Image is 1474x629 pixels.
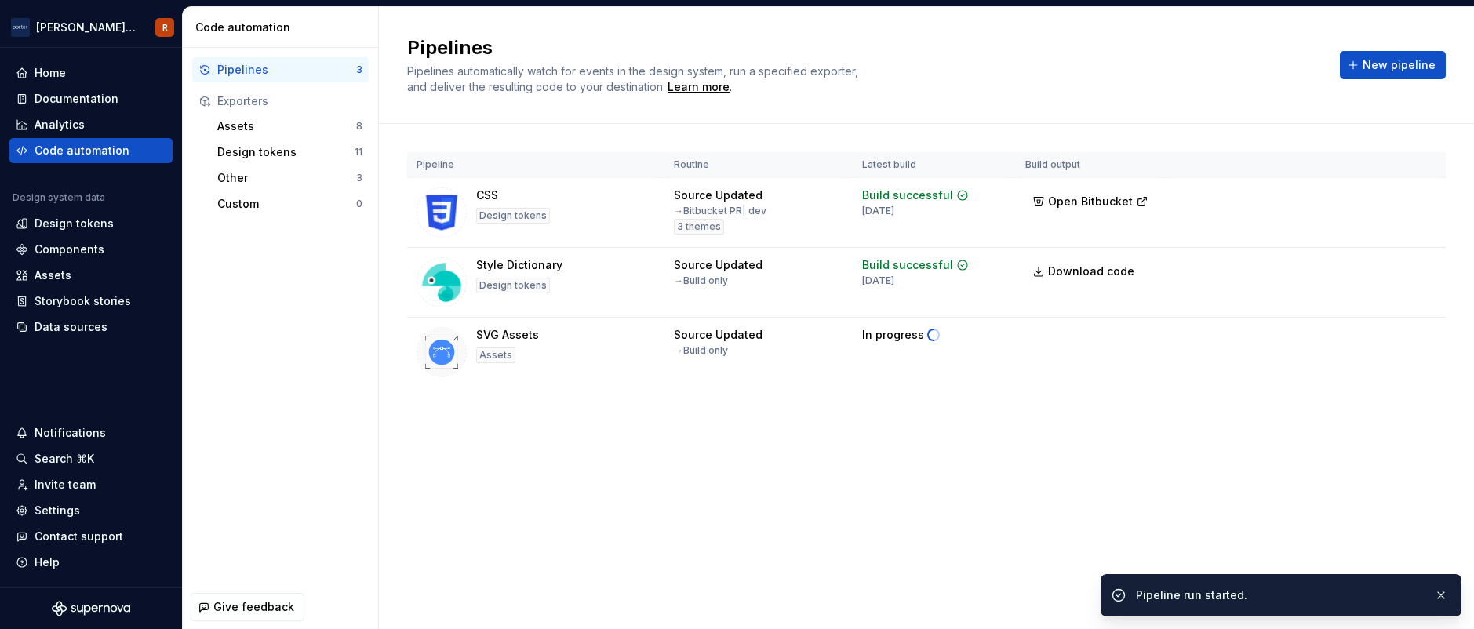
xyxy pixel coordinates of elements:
[9,86,173,111] a: Documentation
[9,289,173,314] a: Storybook stories
[35,554,60,570] div: Help
[35,117,85,133] div: Analytics
[1025,197,1156,210] a: Open Bitbucket
[862,275,894,287] div: [DATE]
[674,327,762,343] div: Source Updated
[217,170,356,186] div: Other
[217,118,356,134] div: Assets
[862,257,953,273] div: Build successful
[356,198,362,210] div: 0
[9,420,173,445] button: Notifications
[862,205,894,217] div: [DATE]
[9,112,173,137] a: Analytics
[1025,187,1156,216] button: Open Bitbucket
[1136,587,1421,603] div: Pipeline run started.
[52,601,130,616] svg: Supernova Logo
[211,165,369,191] button: Other3
[35,451,94,467] div: Search ⌘K
[35,216,114,231] div: Design tokens
[3,10,179,44] button: [PERSON_NAME] AirlinesR
[1048,264,1134,279] span: Download code
[9,138,173,163] a: Code automation
[664,152,853,178] th: Routine
[742,205,746,216] span: |
[356,172,362,184] div: 3
[674,205,766,217] div: → Bitbucket PR dev
[211,140,369,165] button: Design tokens11
[674,275,728,287] div: → Build only
[217,62,356,78] div: Pipelines
[853,152,1016,178] th: Latest build
[191,593,304,621] button: Give feedback
[9,550,173,575] button: Help
[407,35,1321,60] h2: Pipelines
[356,64,362,76] div: 3
[217,144,355,160] div: Design tokens
[674,344,728,357] div: → Build only
[36,20,136,35] div: [PERSON_NAME] Airlines
[9,314,173,340] a: Data sources
[476,327,539,343] div: SVG Assets
[211,191,369,216] button: Custom0
[35,477,96,493] div: Invite team
[1016,152,1165,178] th: Build output
[35,293,131,309] div: Storybook stories
[35,242,104,257] div: Components
[211,114,369,139] button: Assets8
[407,64,861,93] span: Pipelines automatically watch for events in the design system, run a specified exporter, and deli...
[217,93,362,109] div: Exporters
[862,327,924,343] div: In progress
[862,187,953,203] div: Build successful
[35,503,80,518] div: Settings
[9,211,173,236] a: Design tokens
[195,20,372,35] div: Code automation
[35,267,71,283] div: Assets
[9,237,173,262] a: Components
[35,319,107,335] div: Data sources
[1025,257,1145,285] a: Download code
[674,257,762,273] div: Source Updated
[217,196,356,212] div: Custom
[192,57,369,82] button: Pipelines3
[668,79,730,95] a: Learn more
[476,187,498,203] div: CSS
[213,599,294,615] span: Give feedback
[665,82,732,93] span: .
[1340,51,1446,79] button: New pipeline
[9,472,173,497] a: Invite team
[476,278,550,293] div: Design tokens
[674,187,762,203] div: Source Updated
[9,263,173,288] a: Assets
[476,347,515,363] div: Assets
[35,143,129,158] div: Code automation
[677,220,721,233] span: 3 themes
[9,60,173,85] a: Home
[9,498,173,523] a: Settings
[9,524,173,549] button: Contact support
[9,446,173,471] button: Search ⌘K
[35,91,118,107] div: Documentation
[35,529,123,544] div: Contact support
[1363,57,1436,73] span: New pipeline
[476,208,550,224] div: Design tokens
[1048,194,1133,209] span: Open Bitbucket
[35,425,106,441] div: Notifications
[356,120,362,133] div: 8
[11,18,30,37] img: f0306bc8-3074-41fb-b11c-7d2e8671d5eb.png
[35,65,66,81] div: Home
[162,21,168,34] div: R
[13,191,105,204] div: Design system data
[476,257,562,273] div: Style Dictionary
[407,152,664,178] th: Pipeline
[355,146,362,158] div: 11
